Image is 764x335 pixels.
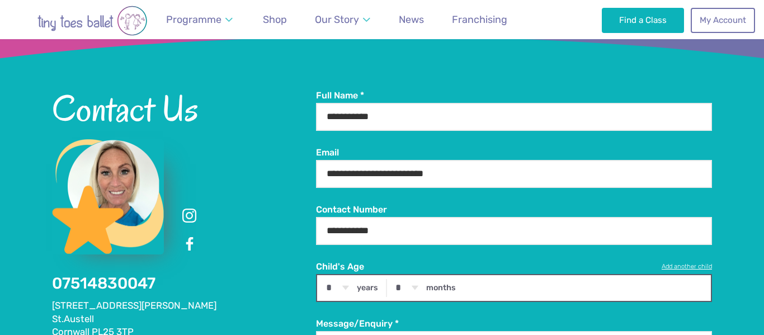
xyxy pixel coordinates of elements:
[14,6,171,36] img: tiny toes ballet
[452,13,507,25] span: Franchising
[316,318,712,330] label: Message/Enquiry *
[315,13,359,25] span: Our Story
[447,7,512,32] a: Franchising
[180,205,200,225] a: Instagram
[426,283,456,293] label: months
[258,7,292,32] a: Shop
[394,7,429,32] a: News
[316,261,712,273] label: Child's Age
[180,234,200,254] a: Facebook
[263,13,287,25] span: Shop
[52,89,316,128] h2: Contact Us
[662,262,712,271] a: Add another child
[357,283,378,293] label: years
[691,8,754,32] a: My Account
[316,147,712,159] label: Email
[52,274,155,292] a: 07514830047
[399,13,424,25] span: News
[602,8,684,32] a: Find a Class
[310,7,376,32] a: Our Story
[316,204,712,216] label: Contact Number
[161,7,238,32] a: Programme
[316,89,712,102] label: Full Name *
[166,13,221,25] span: Programme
